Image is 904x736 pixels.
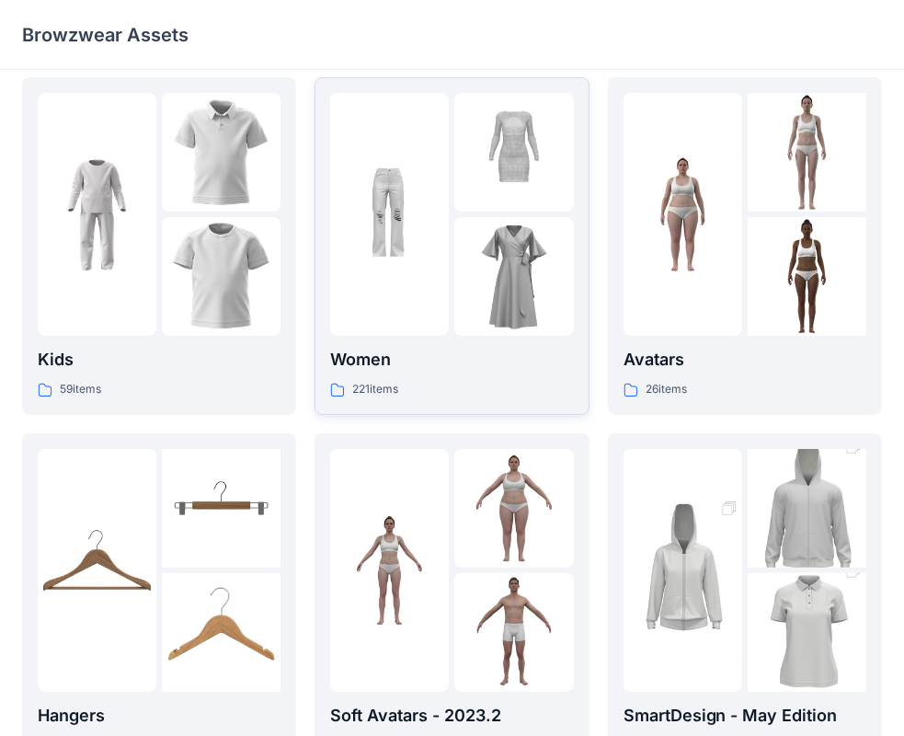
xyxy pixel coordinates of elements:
p: Browzwear Assets [22,22,189,48]
a: folder 1folder 2folder 3Avatars26items [608,77,882,415]
img: folder 3 [748,544,866,722]
img: folder 3 [748,217,866,336]
img: folder 1 [624,481,742,660]
a: folder 1folder 2folder 3Kids59items [22,77,296,415]
img: folder 1 [38,511,156,629]
img: folder 1 [38,155,156,274]
img: folder 2 [748,93,866,212]
p: Soft Avatars - 2023.2 [330,703,573,729]
img: folder 3 [162,573,280,692]
p: Avatars [624,347,866,373]
img: folder 3 [454,217,573,336]
img: folder 1 [624,155,742,274]
img: folder 2 [748,420,866,598]
p: SmartDesign - May Edition [624,703,866,729]
img: folder 3 [454,573,573,692]
img: folder 2 [454,449,573,568]
p: 26 items [646,380,687,399]
img: folder 2 [162,449,280,568]
img: folder 2 [162,93,280,212]
p: Kids [38,347,280,373]
img: folder 3 [162,217,280,336]
p: 59 items [60,380,101,399]
img: folder 1 [330,511,449,629]
a: folder 1folder 2folder 3Women221items [315,77,589,415]
p: Hangers [38,703,280,729]
img: folder 2 [454,93,573,212]
p: Women [330,347,573,373]
img: folder 1 [330,155,449,274]
p: 221 items [352,380,398,399]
